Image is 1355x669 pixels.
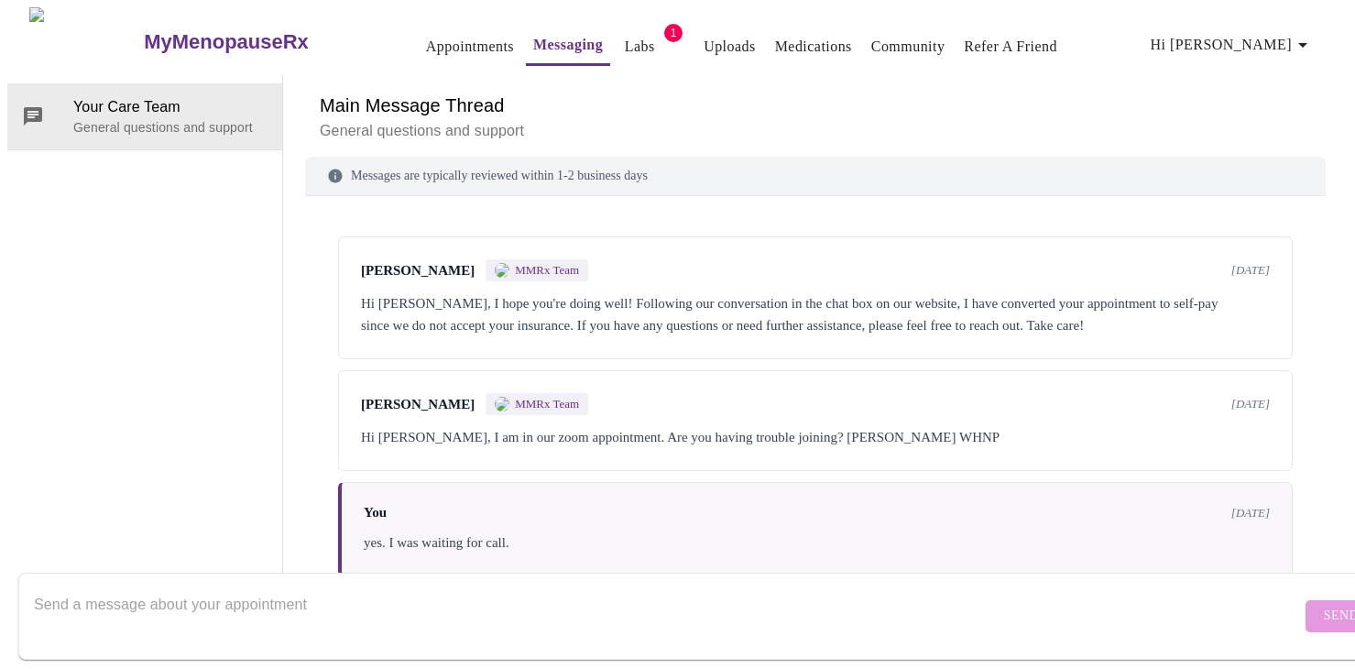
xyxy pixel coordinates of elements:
span: Hi [PERSON_NAME] [1151,32,1314,58]
a: Messaging [533,32,603,58]
h6: Main Message Thread [320,91,1311,120]
img: MyMenopauseRx Logo [29,7,142,76]
a: Refer a Friend [964,34,1057,60]
span: [DATE] [1231,397,1270,411]
button: Community [864,28,953,65]
p: General questions and support [73,118,268,137]
button: Labs [610,28,669,65]
a: Labs [625,34,655,60]
span: [DATE] [1231,506,1270,521]
span: Your Care Team [73,96,268,118]
img: MMRX [495,397,509,411]
span: 1 [664,24,683,42]
span: [PERSON_NAME] [361,397,475,412]
span: MMRx Team [515,397,579,411]
button: Appointments [419,28,521,65]
span: [DATE] [1231,263,1270,278]
button: Uploads [696,28,763,65]
img: MMRX [495,263,509,278]
a: Uploads [704,34,756,60]
h3: MyMenopauseRx [144,30,309,54]
button: Medications [768,28,859,65]
span: [PERSON_NAME] [361,263,475,279]
a: Appointments [426,34,514,60]
a: Medications [775,34,852,60]
button: Messaging [526,27,610,66]
a: MyMenopauseRx [142,10,382,74]
button: Hi [PERSON_NAME] [1143,27,1321,63]
a: Community [871,34,945,60]
div: Hi [PERSON_NAME], I hope you're doing well! Following our conversation in the chat box on our web... [361,292,1270,336]
textarea: Send a message about your appointment [34,587,1301,645]
button: Refer a Friend [956,28,1065,65]
span: MMRx Team [515,263,579,278]
div: Your Care TeamGeneral questions and support [7,83,282,149]
div: Hi [PERSON_NAME], I am in our zoom appointment. Are you having trouble joining? [PERSON_NAME] WHNP [361,426,1270,448]
span: You [364,505,387,521]
p: General questions and support [320,120,1311,142]
div: Messages are typically reviewed within 1-2 business days [305,157,1326,196]
div: yes. I was waiting for call. [364,532,1270,554]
